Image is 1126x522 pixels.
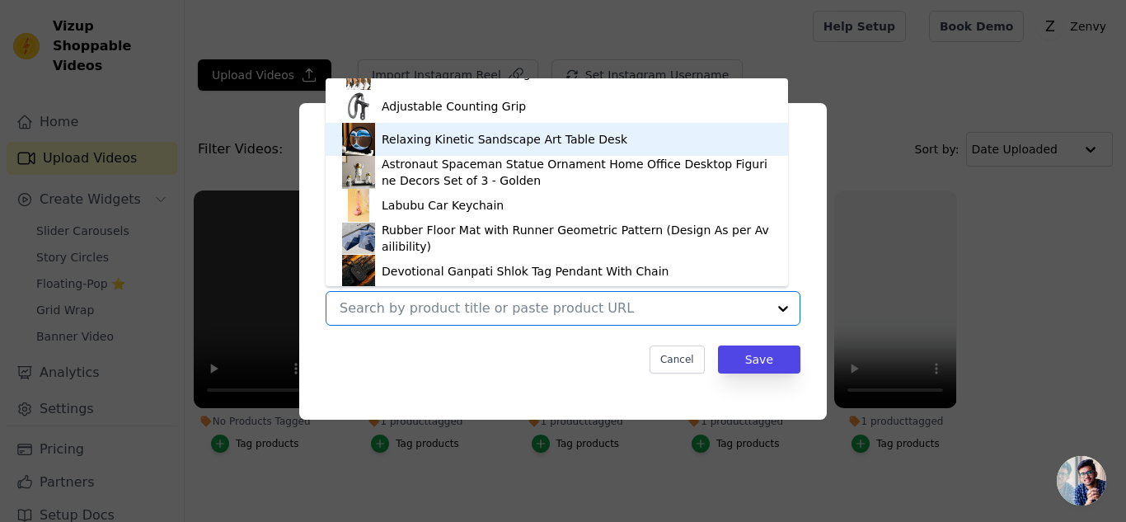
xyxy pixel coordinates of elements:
div: Adjustable Counting Grip [382,98,526,115]
div: Open chat [1057,456,1106,506]
img: product thumbnail [342,189,375,222]
div: Rubber Floor Mat with Runner Geometric Pattern (Design As per Availibility) [382,222,772,255]
div: Relaxing Kinetic Sandscape Art Table Desk [382,131,627,148]
img: product thumbnail [342,123,375,156]
div: Labubu Car Keychain [382,197,504,214]
div: Devotional Ganpati Shlok Tag Pendant With Chain [382,263,669,280]
button: Save [718,346,800,374]
input: Search by product title or paste product URL [340,300,767,316]
img: product thumbnail [342,222,375,255]
button: Cancel [650,346,705,374]
img: product thumbnail [342,90,375,123]
img: product thumbnail [342,156,375,189]
div: Astronaut Spaceman Statue Ornament Home Office Desktop Figurine Decors Set of 3 - Golden [382,156,772,189]
img: product thumbnail [342,255,375,288]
